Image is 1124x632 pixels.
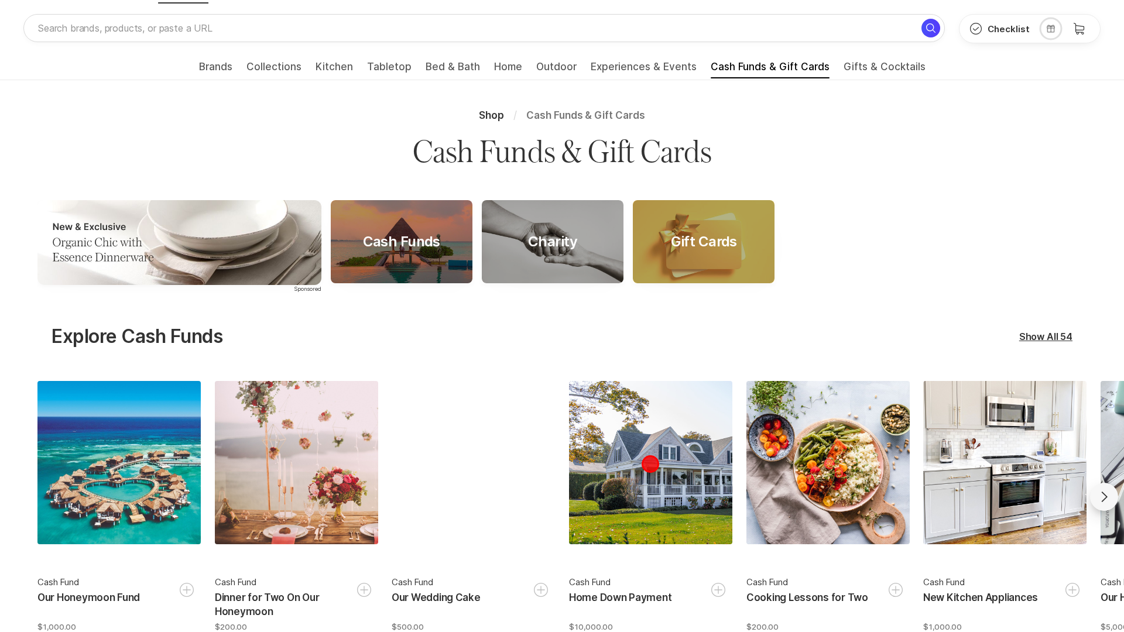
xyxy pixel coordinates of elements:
[569,575,611,589] span: Cash Fund
[392,575,433,589] span: Cash Fund
[246,61,301,80] a: Collections
[513,109,517,121] span: /
[921,19,940,37] button: Search for
[392,591,481,619] p: Our Wedding Cake
[1097,490,1111,504] span: Go forward
[482,200,623,283] a: Charity
[479,109,504,121] span: Shop
[37,575,79,589] span: Cash Fund
[52,325,222,348] div: Explore Cash Funds
[746,575,788,589] span: Cash Fund
[37,200,321,285] img: caa7a593-9afc-5282-b6a0-00e04f60ab0b
[331,200,472,283] a: Cash Funds
[392,621,424,632] span: $500.00
[37,591,140,619] p: Our Honeymoon Fund
[514,233,591,250] div: Charity
[494,61,522,80] a: Home
[215,575,256,589] span: Cash Fund
[199,61,232,80] a: Brands
[37,621,76,632] span: $1,000.00
[316,61,353,80] a: Kitchen
[746,591,868,619] p: Cooking Lessons for Two
[591,61,697,80] a: Experiences & Events
[746,621,779,632] span: $200.00
[413,132,711,171] h1: Cash Funds & Gift Cards
[569,591,671,619] p: Home Down Payment
[367,61,412,80] a: Tabletop
[23,14,945,42] input: Search brands, products, or paste a URL
[923,621,962,632] span: $1,000.00
[959,15,1039,43] button: Checklist
[37,285,321,293] p: Sponsored
[426,61,480,80] a: Bed & Bath
[569,621,613,632] span: $10,000.00
[923,575,965,589] span: Cash Fund
[657,233,751,250] div: Gift Cards
[711,61,830,80] a: Cash Funds & Gift Cards
[349,233,454,250] div: Cash Funds
[923,591,1038,619] p: New Kitchen Appliances
[536,61,577,80] a: Outdoor
[215,591,350,619] p: Dinner for Two On Our Honeymoon
[215,621,247,632] span: $200.00
[526,109,646,121] span: Cash Funds & Gift Cards
[1090,483,1118,511] button: Go forward
[633,200,775,283] a: Gift Cards
[844,61,926,80] a: Gifts & Cocktails
[1019,329,1072,344] div: Show All 54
